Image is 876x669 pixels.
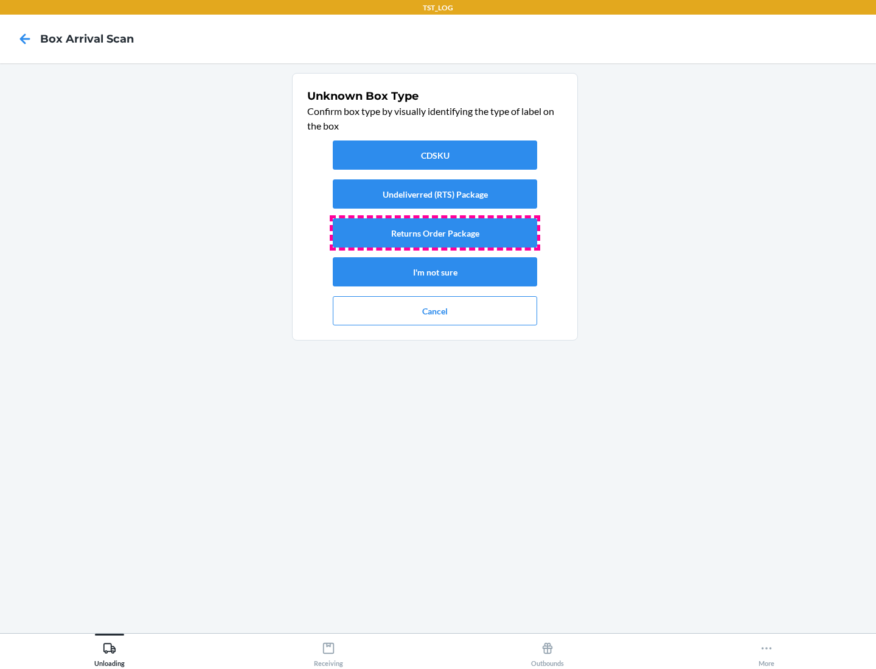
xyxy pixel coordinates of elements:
[94,637,125,667] div: Unloading
[314,637,343,667] div: Receiving
[438,634,657,667] button: Outbounds
[657,634,876,667] button: More
[219,634,438,667] button: Receiving
[333,179,537,209] button: Undeliverred (RTS) Package
[333,140,537,170] button: CDSKU
[531,637,564,667] div: Outbounds
[759,637,774,667] div: More
[333,218,537,248] button: Returns Order Package
[307,88,563,104] h1: Unknown Box Type
[333,257,537,286] button: I'm not sure
[333,296,537,325] button: Cancel
[307,104,563,133] p: Confirm box type by visually identifying the type of label on the box
[40,31,134,47] h4: Box Arrival Scan
[423,2,453,13] p: TST_LOG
